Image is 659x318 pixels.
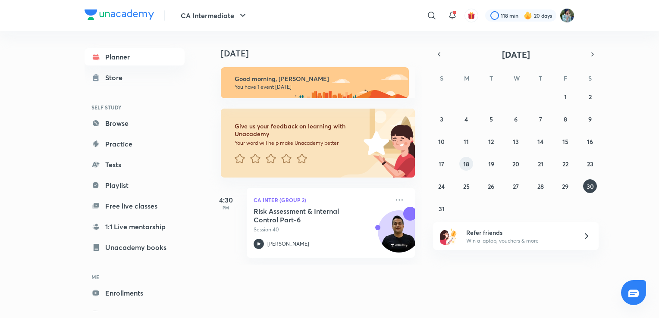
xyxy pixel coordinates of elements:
abbr: August 30, 2025 [587,182,594,190]
p: CA Inter (Group 2) [254,195,389,205]
abbr: Wednesday [514,74,520,82]
a: Browse [85,115,185,132]
abbr: August 13, 2025 [513,137,519,146]
abbr: August 26, 2025 [488,182,494,190]
button: August 21, 2025 [533,157,547,171]
abbr: August 22, 2025 [562,160,568,168]
abbr: August 23, 2025 [587,160,593,168]
abbr: August 19, 2025 [488,160,494,168]
abbr: Friday [564,74,567,82]
button: August 17, 2025 [435,157,449,171]
abbr: Sunday [440,74,443,82]
abbr: Monday [464,74,469,82]
button: August 19, 2025 [484,157,498,171]
p: Win a laptop, vouchers & more [466,237,572,245]
a: Free live classes [85,197,185,215]
button: [DATE] [445,48,587,60]
img: referral [440,228,457,245]
h6: Refer friends [466,228,572,237]
button: August 18, 2025 [459,157,473,171]
abbr: August 31, 2025 [439,205,445,213]
h6: ME [85,270,185,284]
a: Enrollments [85,284,185,302]
button: August 26, 2025 [484,179,498,193]
button: August 13, 2025 [509,134,523,148]
abbr: August 27, 2025 [513,182,519,190]
button: August 24, 2025 [435,179,449,193]
button: August 16, 2025 [583,134,597,148]
button: August 4, 2025 [459,112,473,126]
abbr: August 3, 2025 [440,115,443,123]
button: August 22, 2025 [559,157,572,171]
a: Tests [85,156,185,173]
h6: SELF STUDY [85,100,185,115]
button: August 6, 2025 [509,112,523,126]
button: August 8, 2025 [559,112,572,126]
abbr: August 2, 2025 [589,93,592,101]
img: Company Logo [85,9,154,20]
div: Store [105,72,128,83]
img: avatar [468,12,475,19]
abbr: August 14, 2025 [537,137,543,146]
img: Avatar [378,215,420,256]
img: streak [524,11,532,20]
abbr: August 5, 2025 [490,115,493,123]
button: August 9, 2025 [583,112,597,126]
button: August 7, 2025 [533,112,547,126]
abbr: August 16, 2025 [587,137,593,146]
abbr: Thursday [539,74,542,82]
a: Practice [85,135,185,153]
button: August 11, 2025 [459,134,473,148]
abbr: August 12, 2025 [488,137,494,146]
button: August 25, 2025 [459,179,473,193]
abbr: August 25, 2025 [463,182,470,190]
a: Company Logo [85,9,154,22]
abbr: August 29, 2025 [562,182,568,190]
a: 1:1 Live mentorship [85,218,185,235]
abbr: August 6, 2025 [514,115,518,123]
button: August 14, 2025 [533,134,547,148]
button: August 15, 2025 [559,134,572,148]
button: August 1, 2025 [559,90,572,103]
img: morning [221,67,409,98]
p: [PERSON_NAME] [267,240,309,248]
abbr: August 15, 2025 [562,137,568,146]
abbr: August 18, 2025 [463,160,469,168]
button: August 30, 2025 [583,179,597,193]
abbr: August 4, 2025 [464,115,468,123]
a: Store [85,69,185,86]
p: You have 1 event [DATE] [235,84,401,90]
h5: Risk Assessment & Internal Control Part-6 [254,207,361,224]
abbr: August 20, 2025 [512,160,519,168]
button: August 12, 2025 [484,134,498,148]
h5: 4:30 [209,195,243,205]
abbr: August 9, 2025 [588,115,592,123]
abbr: August 24, 2025 [438,182,445,190]
h6: Give us your feedback on learning with Unacademy [235,122,361,138]
a: Unacademy books [85,239,185,256]
abbr: August 11, 2025 [464,137,469,146]
h4: [DATE] [221,48,424,59]
button: August 27, 2025 [509,179,523,193]
button: August 10, 2025 [435,134,449,148]
button: August 23, 2025 [583,157,597,171]
button: August 3, 2025 [435,112,449,126]
abbr: August 1, 2025 [564,93,567,101]
button: August 20, 2025 [509,157,523,171]
abbr: August 8, 2025 [564,115,567,123]
button: August 29, 2025 [559,179,572,193]
p: Session 40 [254,226,389,234]
abbr: August 28, 2025 [537,182,544,190]
h6: Good morning, [PERSON_NAME] [235,75,401,83]
abbr: August 21, 2025 [538,160,543,168]
a: Planner [85,48,185,65]
abbr: August 10, 2025 [438,137,445,146]
button: August 31, 2025 [435,202,449,215]
abbr: Tuesday [490,74,493,82]
span: [DATE] [502,49,530,60]
p: PM [209,205,243,210]
button: avatar [464,9,478,22]
button: August 28, 2025 [533,179,547,193]
button: CA Intermediate [176,7,253,24]
abbr: August 17, 2025 [439,160,444,168]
